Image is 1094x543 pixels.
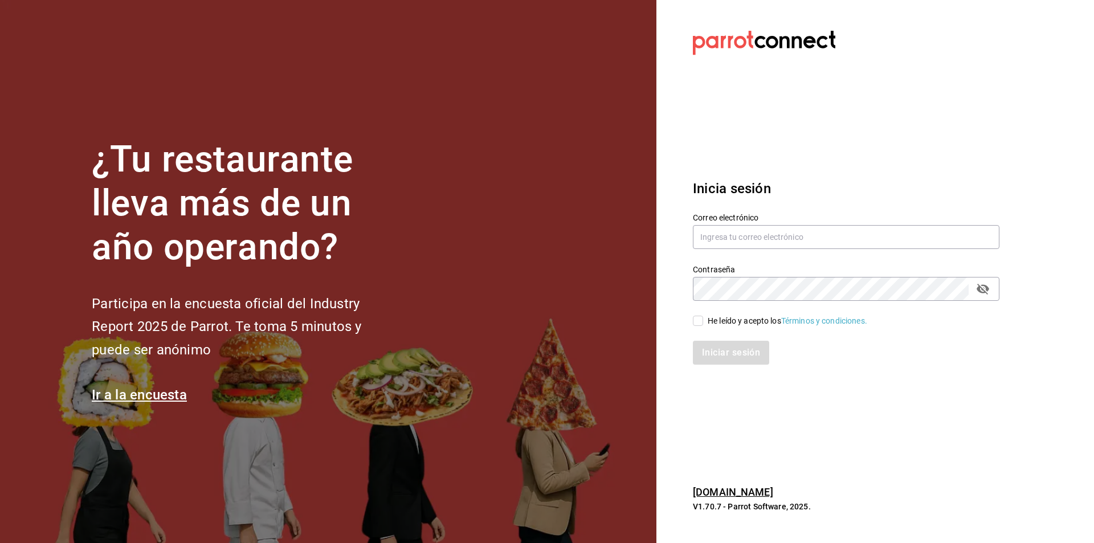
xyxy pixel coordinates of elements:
[693,225,999,249] input: Ingresa tu correo electrónico
[92,292,399,362] h2: Participa en la encuesta oficial del Industry Report 2025 de Parrot. Te toma 5 minutos y puede se...
[693,178,999,199] h3: Inicia sesión
[92,138,399,269] h1: ¿Tu restaurante lleva más de un año operando?
[708,315,867,327] div: He leído y acepto los
[92,387,187,403] a: Ir a la encuesta
[781,316,867,325] a: Términos y condiciones.
[693,214,999,222] label: Correo electrónico
[693,486,773,498] a: [DOMAIN_NAME]
[693,266,999,273] label: Contraseña
[693,501,999,512] p: V1.70.7 - Parrot Software, 2025.
[973,279,993,299] button: passwordField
